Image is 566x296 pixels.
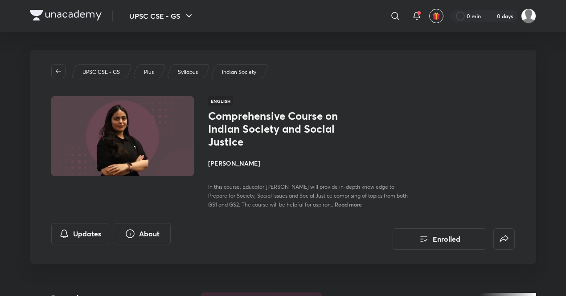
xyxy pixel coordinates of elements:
[178,68,198,76] p: Syllabus
[335,201,362,208] span: Read more
[486,12,495,20] img: streak
[393,228,486,250] button: Enrolled
[114,223,171,244] button: About
[82,68,120,76] p: UPSC CSE - GS
[208,158,408,168] h4: [PERSON_NAME]
[81,68,122,76] a: UPSC CSE - GS
[30,10,102,20] img: Company Logo
[432,12,440,20] img: avatar
[176,68,200,76] a: Syllabus
[493,228,515,250] button: false
[208,109,354,148] h1: Comprehensive Course on Indian Society and Social Justice
[521,8,536,24] img: Gaurav Chauhan
[124,7,200,25] button: UPSC CSE - GS
[221,68,258,76] a: Indian Society
[144,68,154,76] p: Plus
[222,68,256,76] p: Indian Society
[50,95,195,177] img: Thumbnail
[208,183,408,208] span: In this course, Educator [PERSON_NAME] will provide in-depth knowledge to Prepare for Society, So...
[30,10,102,23] a: Company Logo
[51,223,108,244] button: Updates
[208,96,233,106] span: English
[429,9,443,23] button: avatar
[143,68,156,76] a: Plus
